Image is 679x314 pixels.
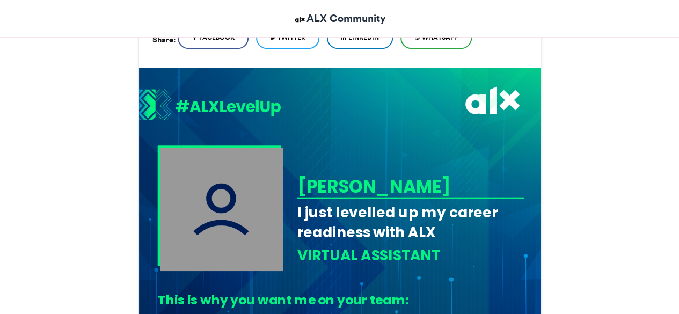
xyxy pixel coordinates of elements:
span: WhatsApp [422,33,458,42]
div: Virtual Assistant Programme [297,245,524,284]
a: Facebook [178,27,249,49]
a: LinkedIn [327,27,393,49]
a: ALX Community [293,11,386,26]
img: 1721821317.056-e66095c2f9b7be57613cf5c749b4708f54720bc2.png [139,89,281,123]
div: [PERSON_NAME] [297,174,520,199]
span: LinkedIn [348,33,379,42]
span: Twitter [278,33,305,42]
img: user_filled.png [160,148,283,271]
div: I just levelled up my career readiness with ALX [297,202,524,242]
img: ALX Community [293,13,306,26]
span: Facebook [199,33,235,42]
div: This is why you want me on your team: [157,291,516,309]
a: Twitter [256,27,319,49]
h5: Share: [152,33,176,47]
a: WhatsApp [400,27,472,49]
